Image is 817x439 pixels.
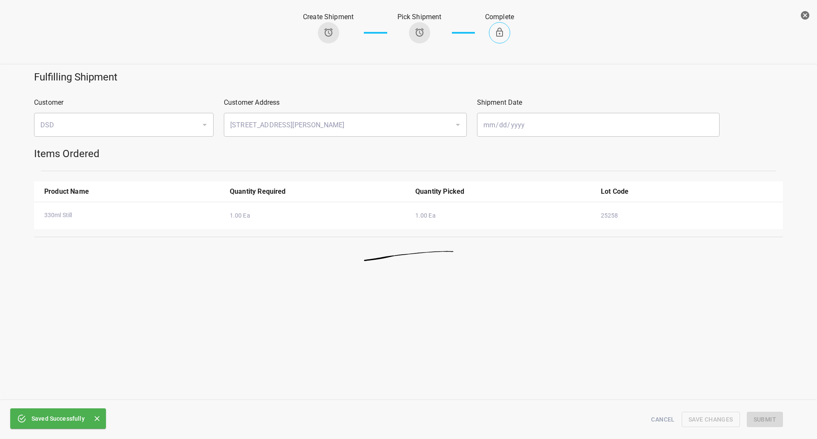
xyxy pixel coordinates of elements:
[34,98,214,108] p: Customer
[364,251,454,261] img: 8e6ABgAAAAGSURBVAMAXVxt2yvxdXMAAAAASUVORK5CYII=
[34,147,783,161] h5: Items Ordered
[397,12,442,22] p: Pick Shipment
[415,211,591,220] p: 1.00 Ea
[31,411,85,426] div: Saved Successfully
[44,187,220,197] p: Product Name
[651,414,674,425] span: Cancel
[477,98,720,108] p: Shipment Date
[485,12,514,22] p: Complete
[34,70,783,84] h5: Fulfilling Shipment
[648,412,678,428] button: Cancel
[415,187,591,197] p: Quantity Picked
[224,98,467,108] p: Customer Address
[601,187,776,197] p: Lot Code
[230,187,405,197] p: Quantity Required
[91,413,103,424] button: Close
[230,211,405,220] p: 1.00 Ea
[303,12,354,22] p: Create Shipment
[601,211,776,220] p: 25258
